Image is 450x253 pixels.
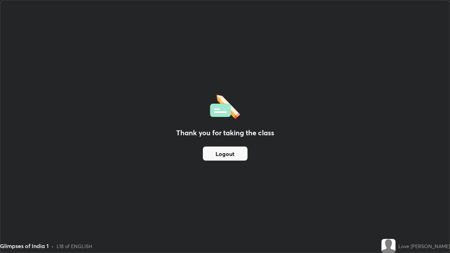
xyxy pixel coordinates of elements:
[398,242,450,250] div: Love [PERSON_NAME]
[381,239,396,253] img: default.png
[203,147,247,161] button: Logout
[51,242,54,250] div: •
[210,92,240,119] img: offlineFeedback.1438e8b3.svg
[57,242,92,250] div: L18 of ENGLISH
[176,128,274,138] h2: Thank you for taking the class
